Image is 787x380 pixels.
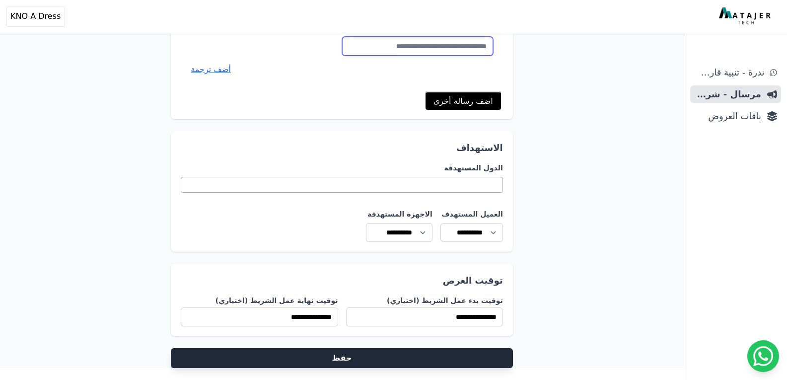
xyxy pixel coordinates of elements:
[181,296,338,305] label: توقيت نهاية عمل الشريط (اختياري)
[181,274,503,288] h3: توقيت العرض
[366,209,432,219] label: الاجهزة المستهدفة
[694,109,761,123] span: باقات العروض
[719,7,773,25] img: MatajerTech Logo
[694,66,764,79] span: ندرة - تنبية قارب علي النفاذ
[6,6,65,27] button: KNO A Dress
[421,192,500,201] textarea: Search
[10,10,61,22] span: KNO A Dress
[346,296,503,305] label: توقيت بدء عمل الشريط (اختياري)
[426,91,501,110] a: اضف رسالة أخرى
[694,87,761,101] span: مرسال - شريط دعاية
[440,209,503,219] label: العميل المستهدف
[181,141,503,155] h3: الاستهداف
[191,64,231,76] button: أضف ترجمة
[171,348,513,368] button: حفظ
[181,163,503,173] label: الدول المستهدفة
